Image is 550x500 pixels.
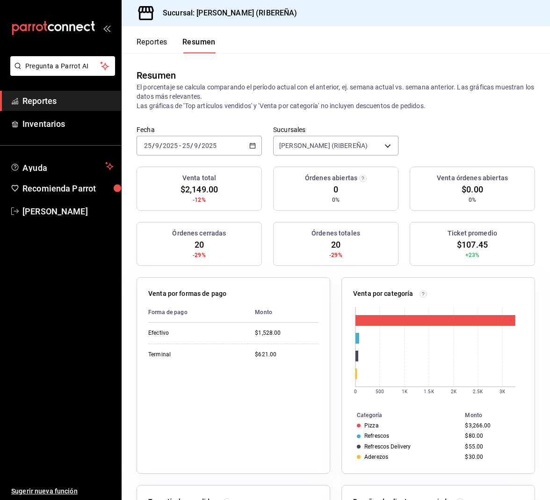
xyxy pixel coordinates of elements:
[255,351,318,359] div: $621.00
[305,173,357,183] h3: Órdenes abiertas
[201,142,217,149] input: ----
[182,142,190,149] input: --
[7,68,115,78] a: Pregunta a Parrot AI
[172,228,226,238] h3: Órdenes cerradas
[376,389,384,394] text: 500
[473,389,483,394] text: 2.5K
[137,126,262,133] label: Fecha
[148,289,226,299] p: Venta por formas de pago
[11,486,114,496] span: Sugerir nueva función
[22,161,101,172] span: Ayuda
[22,182,114,195] span: Recomienda Parrot
[402,389,408,394] text: 1K
[331,238,340,251] span: 20
[255,329,318,337] div: $1,528.00
[273,126,398,133] label: Sucursales
[465,433,520,439] div: $80.00
[364,454,388,460] div: Aderezos
[437,173,508,183] h3: Venta órdenes abiertas
[181,183,218,196] span: $2,149.00
[10,56,115,76] button: Pregunta a Parrot AI
[465,454,520,460] div: $30.00
[148,329,223,337] div: Efectivo
[155,7,297,19] h3: Sucursal: [PERSON_NAME] (RIBEREÑA)
[448,228,497,238] h3: Ticket promedio
[247,302,318,323] th: Monto
[148,351,223,359] div: Terminal
[469,196,476,204] span: 0%
[461,410,535,420] th: Monto
[148,302,247,323] th: Forma de pago
[364,433,389,439] div: Refrescos
[179,142,181,149] span: -
[103,24,110,32] button: open_drawer_menu
[329,251,342,259] span: -29%
[342,410,461,420] th: Categoría
[311,228,360,238] h3: Órdenes totales
[152,142,155,149] span: /
[22,95,114,107] span: Reportes
[159,142,162,149] span: /
[465,443,520,450] div: $55.00
[499,389,506,394] text: 3K
[353,289,413,299] p: Venta por categoría
[465,251,480,259] span: +23%
[364,443,411,450] div: Refrescos Delivery
[155,142,159,149] input: --
[137,37,216,53] div: navigation tabs
[162,142,178,149] input: ----
[194,142,198,149] input: --
[279,141,368,150] span: [PERSON_NAME] (RIBEREÑA)
[198,142,201,149] span: /
[193,251,206,259] span: -29%
[332,196,340,204] span: 0%
[354,389,357,394] text: 0
[137,82,535,110] p: El porcentaje se calcula comparando el período actual con el anterior, ej. semana actual vs. sema...
[182,37,216,53] button: Resumen
[137,68,176,82] div: Resumen
[457,238,488,251] span: $107.45
[182,173,216,183] h3: Venta total
[465,422,520,429] div: $3,266.00
[137,37,167,53] button: Reportes
[424,389,434,394] text: 1.5K
[364,422,379,429] div: Pizza
[451,389,457,394] text: 2K
[193,196,206,204] span: -12%
[462,183,483,196] span: $0.00
[22,205,114,218] span: [PERSON_NAME]
[333,183,338,196] span: 0
[144,142,152,149] input: --
[190,142,193,149] span: /
[195,238,204,251] span: 20
[25,61,101,71] span: Pregunta a Parrot AI
[22,118,114,130] span: Inventarios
